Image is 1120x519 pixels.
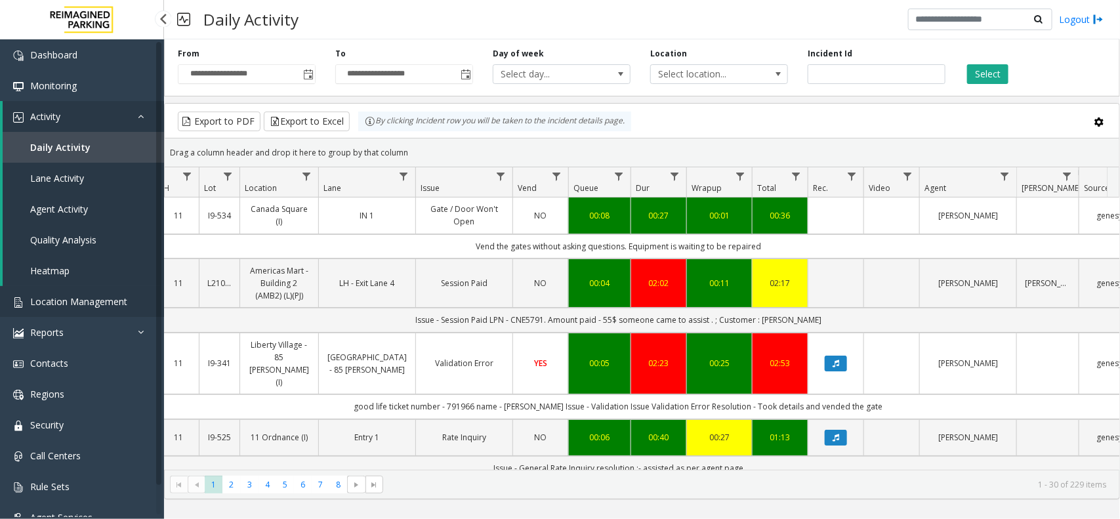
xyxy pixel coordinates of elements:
a: 02:23 [639,357,678,369]
span: Lane [323,182,341,194]
img: 'icon' [13,51,24,61]
span: Page 8 [329,476,347,493]
span: Page 2 [222,476,240,493]
a: 00:11 [695,277,744,289]
a: Video Filter Menu [899,167,917,185]
button: Export to Excel [264,112,350,131]
span: Page 3 [241,476,259,493]
a: Lot Filter Menu [219,167,237,185]
a: Wrapup Filter Menu [732,167,749,185]
img: 'icon' [13,451,24,462]
img: 'icon' [13,328,24,339]
img: pageIcon [177,3,190,35]
div: 00:05 [577,357,623,369]
span: Issue [421,182,440,194]
a: NO [521,431,560,444]
a: [GEOGRAPHIC_DATA] - 85 [PERSON_NAME] [327,351,407,376]
a: NO [521,209,560,222]
div: Data table [165,167,1119,470]
img: infoIcon.svg [365,116,375,127]
span: Quality Analysis [30,234,96,246]
span: Page 4 [259,476,276,493]
a: Dur Filter Menu [666,167,684,185]
label: Incident Id [808,48,852,60]
a: Lane Filter Menu [395,167,413,185]
span: Dur [636,182,650,194]
button: Select [967,64,1008,84]
a: YES [521,357,560,369]
div: 00:27 [695,431,744,444]
span: H [163,182,169,194]
div: Drag a column header and drop it here to group by that column [165,141,1119,164]
a: 11 Ordnance (I) [248,431,310,444]
a: H Filter Menu [178,167,196,185]
span: Go to the last page [369,480,379,490]
span: NO [535,432,547,443]
a: Parker Filter Menu [1058,167,1076,185]
a: [PERSON_NAME] [928,357,1008,369]
label: From [178,48,199,60]
a: 00:04 [577,277,623,289]
a: 00:06 [577,431,623,444]
span: Select location... [651,65,760,83]
a: Liberty Village - 85 [PERSON_NAME] (I) [248,339,310,389]
a: 11 [167,431,191,444]
div: 01:13 [760,431,800,444]
a: 11 [167,357,191,369]
span: YES [534,358,547,369]
span: Reports [30,326,64,339]
div: By clicking Incident row you will be taken to the incident details page. [358,112,631,131]
a: 02:02 [639,277,678,289]
span: Queue [573,182,598,194]
a: Agent Activity [3,194,164,224]
a: Rate Inquiry [424,431,505,444]
span: Select day... [493,65,602,83]
span: Monitoring [30,79,77,92]
a: Entry 1 [327,431,407,444]
span: Video [869,182,890,194]
span: NO [535,210,547,221]
a: Rec. Filter Menu [843,167,861,185]
a: Heatmap [3,255,164,286]
a: 02:17 [760,277,800,289]
kendo-pager-info: 1 - 30 of 229 items [391,479,1106,490]
span: Total [757,182,776,194]
a: Total Filter Menu [787,167,805,185]
a: 02:53 [760,357,800,369]
label: To [335,48,346,60]
span: Lane Activity [30,172,84,184]
span: Page 1 [205,476,222,493]
img: 'icon' [13,390,24,400]
a: [PERSON_NAME] [1025,277,1071,289]
span: Vend [518,182,537,194]
span: Contacts [30,357,68,369]
label: Day of week [493,48,544,60]
span: Rule Sets [30,480,70,493]
a: 00:25 [695,357,744,369]
a: 11 [167,277,191,289]
a: Lane Activity [3,163,164,194]
img: 'icon' [13,421,24,431]
a: Americas Mart - Building 2 (AMB2) (L)(PJ) [248,264,310,302]
img: 'icon' [13,112,24,123]
a: 00:40 [639,431,678,444]
a: [PERSON_NAME] [928,431,1008,444]
span: Page 6 [294,476,312,493]
a: 00:27 [639,209,678,222]
span: Agent [924,182,946,194]
h3: Daily Activity [197,3,305,35]
img: 'icon' [13,359,24,369]
span: Wrapup [692,182,722,194]
span: Security [30,419,64,431]
a: 00:36 [760,209,800,222]
a: IN 1 [327,209,407,222]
